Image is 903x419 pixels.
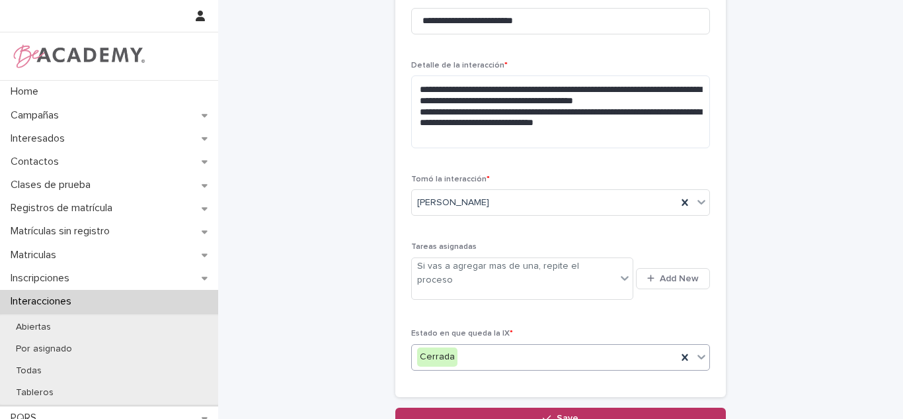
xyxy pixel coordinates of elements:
[5,249,67,261] p: Matriculas
[5,85,49,98] p: Home
[5,132,75,145] p: Interesados
[5,156,69,168] p: Contactos
[5,295,82,308] p: Interacciones
[5,344,83,355] p: Por asignado
[5,109,69,122] p: Campañas
[5,387,64,398] p: Tableros
[5,365,52,377] p: Todas
[636,268,710,289] button: Add New
[5,272,80,285] p: Inscripciones
[417,259,611,287] div: Si vas a agregar mas de una, repite el proceso
[5,179,101,191] p: Clases de prueba
[5,322,61,333] p: Abiertas
[5,202,123,214] p: Registros de matrícula
[411,330,513,338] span: Estado en que queda la IX
[417,348,457,367] div: Cerrada
[11,43,146,70] img: WPrjXfSUmiLcdUfaYY4Q
[411,62,508,70] span: Detalle de la interacción
[5,225,120,238] p: Matrículas sin registro
[660,274,699,283] span: Add New
[411,175,490,183] span: Tomó la interacción
[417,196,489,210] span: [PERSON_NAME]
[411,243,477,251] span: Tareas asignadas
